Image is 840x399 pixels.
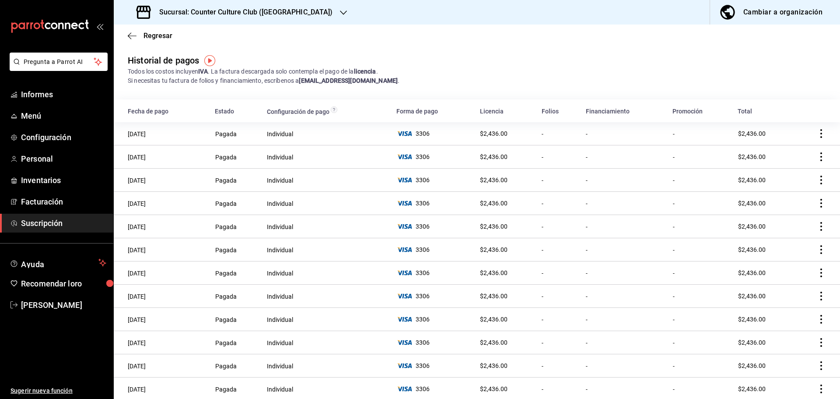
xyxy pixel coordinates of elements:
[267,316,293,323] font: Individual
[267,293,293,300] font: Individual
[673,247,675,254] font: -
[542,131,543,138] font: -
[128,316,146,323] font: [DATE]
[480,177,507,184] font: $2,436.00
[586,270,588,277] font: -
[542,339,543,346] font: -
[480,130,507,137] font: $2,436.00
[215,339,237,346] font: Pagada
[817,315,826,324] button: comportamiento
[542,316,543,323] font: -
[586,108,630,115] font: Financiamiento
[128,270,146,277] font: [DATE]
[586,200,588,207] font: -
[331,107,337,114] span: Si el pago de la suscripción es agrupado con todas las sucursales, será denominado como Multisucu...
[542,200,543,207] font: -
[128,68,198,75] font: Todos los costos incluyen
[215,293,237,300] font: Pagada
[128,154,146,161] font: [DATE]
[416,316,430,323] font: 3306
[480,108,504,115] font: Licencia
[542,293,543,300] font: -
[416,385,430,392] font: 3306
[673,363,675,370] font: -
[215,247,237,254] font: Pagada
[480,200,507,207] font: $2,436.00
[215,131,237,138] font: Pagada
[586,247,588,254] font: -
[738,362,766,369] font: $2,436.00
[480,339,507,346] font: $2,436.00
[542,247,543,254] font: -
[21,300,82,310] font: [PERSON_NAME]
[215,108,234,115] font: Estado
[480,316,507,323] font: $2,436.00
[480,223,507,230] font: $2,436.00
[738,153,766,160] font: $2,436.00
[673,339,675,346] font: -
[673,223,675,230] font: -
[215,223,237,230] font: Pagada
[10,53,108,71] button: Pregunta a Parrot AI
[416,177,430,184] font: 3306
[672,108,703,115] font: Promoción
[21,176,61,185] font: Inventarios
[416,200,430,207] font: 3306
[673,200,675,207] font: -
[586,177,588,184] font: -
[267,270,293,277] font: Individual
[480,385,507,392] font: $2,436.00
[416,362,430,369] font: 3306
[128,386,146,393] font: [DATE]
[480,246,507,253] font: $2,436.00
[128,247,146,254] font: [DATE]
[817,222,826,231] button: comportamiento
[267,363,293,370] font: Individual
[673,316,675,323] font: -
[21,90,53,99] font: Informes
[21,260,45,269] font: Ayuda
[267,131,293,138] font: Individual
[738,246,766,253] font: $2,436.00
[817,338,826,347] button: comportamiento
[817,199,826,208] button: comportamiento
[24,58,83,65] font: Pregunta a Parrot AI
[542,363,543,370] font: -
[586,386,588,393] font: -
[586,223,588,230] font: -
[738,316,766,323] font: $2,436.00
[416,223,430,230] font: 3306
[817,152,826,161] button: comportamiento
[159,8,333,16] font: Sucursal: Counter Culture Club ([GEOGRAPHIC_DATA])
[198,68,207,75] font: IVA
[673,293,675,300] font: -
[128,55,199,66] font: Historial de pagos
[416,153,430,160] font: 3306
[128,223,146,230] font: [DATE]
[21,133,71,142] font: Configuración
[673,386,675,393] font: -
[817,176,826,184] button: comportamiento
[542,270,543,277] font: -
[542,154,543,161] font: -
[416,269,430,276] font: 3306
[480,269,507,276] font: $2,436.00
[376,68,378,75] font: .
[738,223,766,230] font: $2,436.00
[128,108,168,115] font: Fecha de pago
[586,293,588,300] font: -
[215,177,237,184] font: Pagada
[817,292,826,300] button: comportamiento
[586,339,588,346] font: -
[267,177,293,184] font: Individual
[128,32,172,40] button: Regresar
[673,131,675,138] font: -
[21,219,63,228] font: Suscripción
[673,177,675,184] font: -
[817,129,826,138] button: comportamiento
[738,269,766,276] font: $2,436.00
[21,197,63,206] font: Facturación
[738,177,766,184] font: $2,436.00
[738,200,766,207] font: $2,436.00
[673,154,675,161] font: -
